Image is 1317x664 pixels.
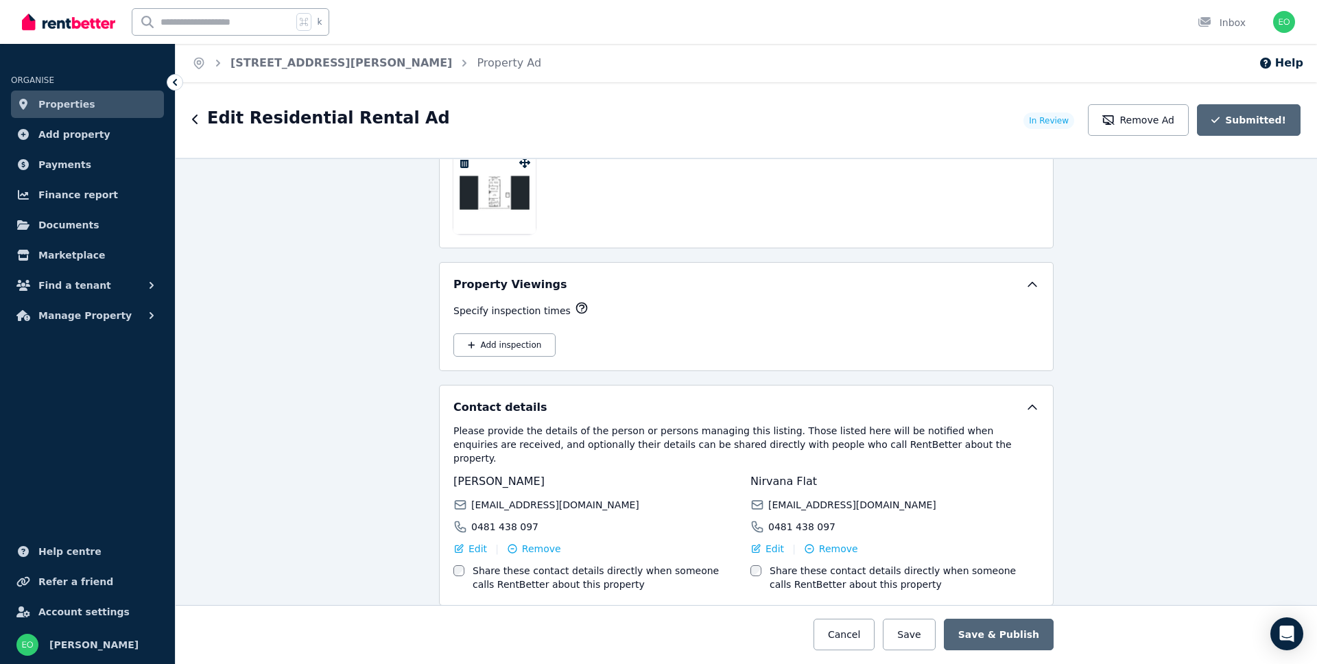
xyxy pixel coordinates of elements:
a: Help centre [11,538,164,565]
label: Share these contact details directly when someone calls RentBetter about this property [770,564,1039,591]
h5: Contact details [453,399,547,416]
span: k [317,16,322,27]
span: Documents [38,217,99,233]
img: Ezechiel Orski-Ritchie [1273,11,1295,33]
span: In Review [1029,115,1069,126]
span: Finance report [38,187,118,203]
span: | [792,542,796,556]
a: Payments [11,151,164,178]
button: Cancel [814,619,875,650]
span: Payments [38,156,91,173]
a: Properties [11,91,164,118]
span: Edit [766,542,784,556]
span: Add property [38,126,110,143]
a: Documents [11,211,164,239]
a: Finance report [11,181,164,209]
h5: Property Viewings [453,276,567,293]
button: Submitted! [1197,104,1301,136]
span: Remove [819,542,858,556]
a: [STREET_ADDRESS][PERSON_NAME] [230,56,452,69]
span: Find a tenant [38,277,111,294]
span: Nirvana Flat [750,475,817,488]
a: Property Ad [477,56,541,69]
a: Add property [11,121,164,148]
a: Refer a friend [11,568,164,595]
button: Save [883,619,935,650]
span: Help centre [38,543,102,560]
span: 0481 438 097 [768,520,835,534]
button: Edit [453,542,487,556]
div: Open Intercom Messenger [1270,617,1303,650]
img: RentBetter [22,12,115,32]
button: Manage Property [11,302,164,329]
span: Marketplace [38,247,105,263]
p: Specify inspection times [453,304,571,318]
button: Remove [507,542,561,556]
span: Remove [522,542,561,556]
button: Help [1259,55,1303,71]
span: Properties [38,96,95,112]
nav: Breadcrumb [176,44,558,82]
p: Please provide the details of the person or persons managing this listing. Those listed here will... [453,424,1039,465]
button: Edit [750,542,784,556]
span: [EMAIL_ADDRESS][DOMAIN_NAME] [471,498,639,512]
div: Inbox [1198,16,1246,29]
h1: Edit Residential Rental Ad [207,107,450,129]
button: Find a tenant [11,272,164,299]
span: [PERSON_NAME] [49,637,139,653]
button: Add inspection [453,333,556,357]
span: [EMAIL_ADDRESS][DOMAIN_NAME] [768,498,936,512]
a: Account settings [11,598,164,626]
label: Share these contact details directly when someone calls RentBetter about this property [473,564,742,591]
span: ORGANISE [11,75,54,85]
span: Refer a friend [38,573,113,590]
button: Remove Ad [1088,104,1189,136]
span: Manage Property [38,307,132,324]
span: Edit [468,542,487,556]
span: | [495,542,499,556]
span: 0481 438 097 [471,520,538,534]
button: Remove [804,542,858,556]
a: Marketplace [11,241,164,269]
span: [PERSON_NAME] [453,475,545,488]
button: Save & Publish [944,619,1054,650]
img: Ezechiel Orski-Ritchie [16,634,38,656]
span: Account settings [38,604,130,620]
